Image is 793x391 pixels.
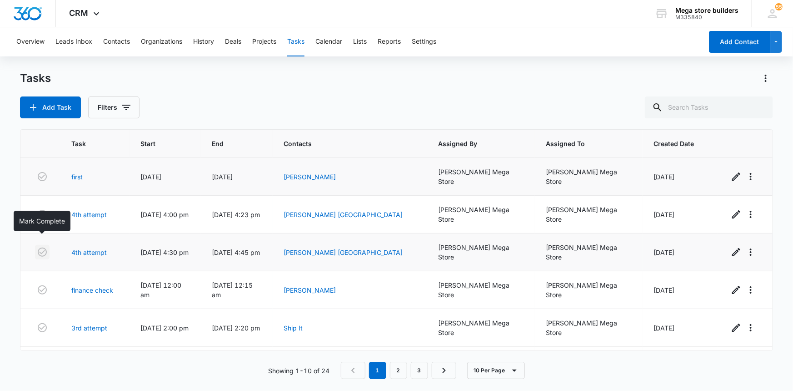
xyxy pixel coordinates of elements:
div: [PERSON_NAME] Mega Store [546,280,632,300]
span: [DATE] 12:15 am [212,281,253,299]
span: [DATE] [653,249,674,256]
span: Assigned By [438,139,511,148]
a: 4th attempt [71,210,107,219]
a: [PERSON_NAME] [284,286,336,294]
span: [DATE] 4:00 pm [140,211,189,218]
button: Calendar [315,27,342,56]
span: [DATE] 2:00 pm [140,324,189,332]
div: [PERSON_NAME] Mega Store [438,318,524,337]
button: 10 Per Page [467,362,525,379]
span: End [212,139,249,148]
h1: Tasks [20,71,51,85]
span: [DATE] 2:20 pm [212,324,260,332]
span: Contacts [284,139,403,148]
span: [DATE] 12:00 am [140,281,181,299]
div: [PERSON_NAME] Mega Store [438,243,524,262]
a: Page 2 [390,362,407,379]
a: finance check [71,285,113,295]
div: [PERSON_NAME] Mega Store [546,243,632,262]
span: [DATE] [653,173,674,181]
div: account name [675,7,738,14]
div: [PERSON_NAME] Mega Store [546,167,632,186]
span: [DATE] 4:23 pm [212,211,260,218]
span: [DATE] 4:45 pm [212,249,260,256]
a: [PERSON_NAME] [GEOGRAPHIC_DATA] [284,211,403,218]
div: notifications count [775,3,783,10]
span: CRM [70,8,89,18]
button: Settings [412,27,436,56]
button: Contacts [103,27,130,56]
span: [DATE] [653,286,674,294]
button: Tasks [287,27,304,56]
div: [PERSON_NAME] Mega Store [438,280,524,300]
p: Showing 1-10 of 24 [269,366,330,376]
span: Created Date [653,139,694,148]
button: Actions [758,71,773,86]
div: [PERSON_NAME] Mega Store [438,205,524,224]
button: Overview [16,27,45,56]
a: 4th attempt [71,248,107,257]
a: [PERSON_NAME] [284,173,336,181]
nav: Pagination [341,362,456,379]
button: Leads Inbox [55,27,92,56]
span: 55 [775,3,783,10]
button: Organizations [141,27,182,56]
a: [PERSON_NAME] [GEOGRAPHIC_DATA] [284,249,403,256]
a: Ship It [284,324,303,332]
em: 1 [369,362,386,379]
button: History [193,27,214,56]
div: [PERSON_NAME] Mega Store [546,318,632,337]
input: Search Tasks [645,96,773,118]
button: Filters [88,96,140,118]
span: [DATE] [212,173,233,181]
div: [PERSON_NAME] Mega Store [546,205,632,224]
div: [PERSON_NAME] Mega Store [438,167,524,186]
span: [DATE] 4:30 pm [140,249,189,256]
span: [DATE] [653,324,674,332]
button: Lists [353,27,367,56]
span: Start [140,139,177,148]
button: Projects [252,27,276,56]
span: Task [71,139,105,148]
div: account id [675,14,738,20]
a: 3rd attempt [71,323,107,333]
a: first [71,172,83,182]
button: Deals [225,27,241,56]
button: Reports [378,27,401,56]
button: Add Task [20,96,81,118]
span: Assigned To [546,139,618,148]
span: [DATE] [140,173,161,181]
button: Add Contact [709,31,770,53]
span: [DATE] [653,211,674,218]
a: Next Page [432,362,456,379]
div: Mark Complete [14,211,70,231]
a: Page 3 [411,362,428,379]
